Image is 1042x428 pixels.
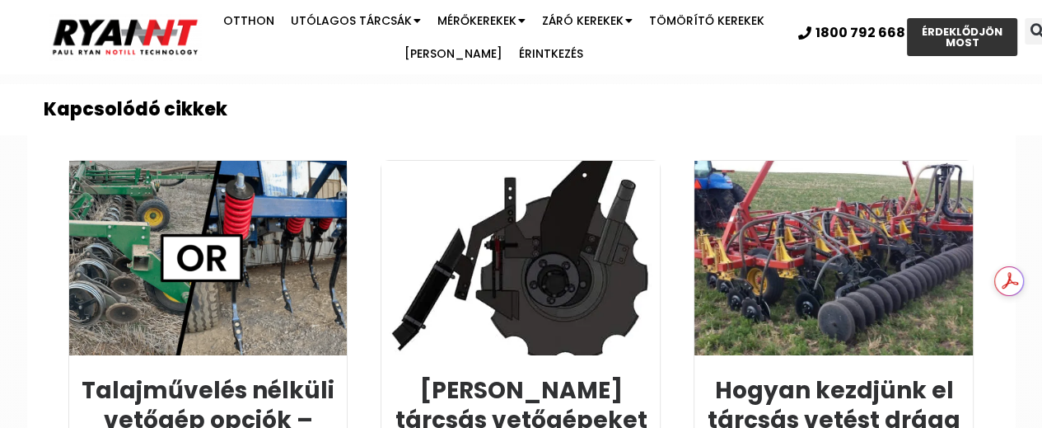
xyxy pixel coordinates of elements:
a: Mérőkerekek [429,4,534,37]
font: Érintkezés [519,45,583,62]
a: Záró kerekek [534,4,641,37]
a: Tömörítő kerekek [641,4,773,37]
font: 1800 792 668 [815,23,905,42]
font: [PERSON_NAME] [404,45,502,62]
a: Otthon [215,4,283,37]
font: Otthon [223,12,274,29]
a: ÉRDEKLŐDJÖN MOST [907,18,1017,56]
font: Záró kerekek [542,12,624,29]
a: Utólagos tárcsák [283,4,429,37]
img: Bourgault-8810-DD Ryan NT (RFM NT) [693,159,974,356]
a: 1800 792 668 [798,26,905,40]
img: RYANNT ryan láb belső kaparó hátsó gumival [380,159,661,356]
font: ÉRDEKLŐDJÖN MOST [922,24,1002,50]
img: RYAN NT Tárcsák vagy Tynes bannerek - Talajművelés nélküli vetőgép [67,159,348,356]
a: [PERSON_NAME] [396,37,511,70]
font: Utólagos tárcsák [291,12,412,29]
font: Tömörítő kerekek [649,12,764,29]
img: Ryan NT logó [49,13,202,60]
a: Érintkezés [511,37,591,70]
nav: Menü [202,4,786,70]
font: Mérőkerekek [437,12,516,29]
font: Kapcsolódó cikkek [44,96,227,122]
